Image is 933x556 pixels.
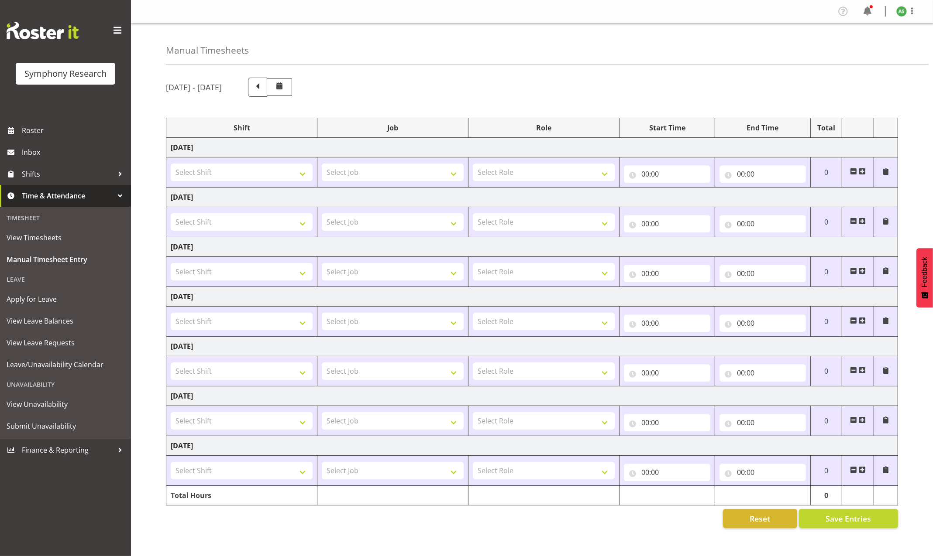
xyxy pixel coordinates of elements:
span: Reset [750,513,770,524]
input: Click to select... [720,265,806,282]
span: Save Entries [826,513,871,524]
div: Leave [2,270,129,288]
button: Reset [723,509,797,528]
input: Click to select... [720,165,806,183]
td: 0 [810,207,842,237]
a: Manual Timesheet Entry [2,249,129,270]
input: Click to select... [720,464,806,481]
img: ange-steiger11422.jpg [896,6,907,17]
td: Total Hours [166,486,317,505]
span: View Unavailability [7,398,124,411]
td: 0 [810,257,842,287]
div: Total [815,123,838,133]
input: Click to select... [720,364,806,382]
span: View Leave Balances [7,314,124,327]
div: Start Time [624,123,710,133]
td: 0 [810,356,842,386]
div: Timesheet [2,209,129,227]
div: Role [473,123,615,133]
td: 0 [810,456,842,486]
a: View Leave Balances [2,310,129,332]
td: 0 [810,486,842,505]
td: 0 [810,406,842,436]
td: 0 [810,157,842,188]
input: Click to select... [624,265,710,282]
td: [DATE] [166,138,898,157]
a: View Unavailability [2,393,129,415]
a: Apply for Leave [2,288,129,310]
span: Submit Unavailability [7,420,124,433]
input: Click to select... [720,414,806,431]
a: Submit Unavailability [2,415,129,437]
div: End Time [720,123,806,133]
h4: Manual Timesheets [166,45,249,55]
span: Time & Attendance [22,189,114,202]
td: [DATE] [166,386,898,406]
span: View Leave Requests [7,336,124,349]
input: Click to select... [624,414,710,431]
td: [DATE] [166,337,898,356]
span: Roster [22,124,127,137]
span: Feedback [921,257,929,287]
button: Save Entries [799,509,898,528]
span: Apply for Leave [7,293,124,306]
input: Click to select... [624,464,710,481]
div: Job [322,123,464,133]
h5: [DATE] - [DATE] [166,82,222,92]
span: Finance & Reporting [22,443,114,457]
td: [DATE] [166,188,898,207]
input: Click to select... [624,165,710,183]
input: Click to select... [624,215,710,232]
input: Click to select... [720,215,806,232]
img: Rosterit website logo [7,22,79,39]
div: Symphony Research [24,67,107,80]
td: [DATE] [166,287,898,307]
a: Leave/Unavailability Calendar [2,354,129,375]
span: Inbox [22,146,127,159]
div: Unavailability [2,375,129,393]
span: Shifts [22,167,114,181]
span: Manual Timesheet Entry [7,253,124,266]
td: 0 [810,307,842,337]
span: Leave/Unavailability Calendar [7,358,124,371]
td: [DATE] [166,436,898,456]
input: Click to select... [720,314,806,332]
span: View Timesheets [7,231,124,244]
input: Click to select... [624,314,710,332]
td: [DATE] [166,237,898,257]
a: View Timesheets [2,227,129,249]
a: View Leave Requests [2,332,129,354]
div: Shift [171,123,313,133]
input: Click to select... [624,364,710,382]
button: Feedback - Show survey [916,248,933,307]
